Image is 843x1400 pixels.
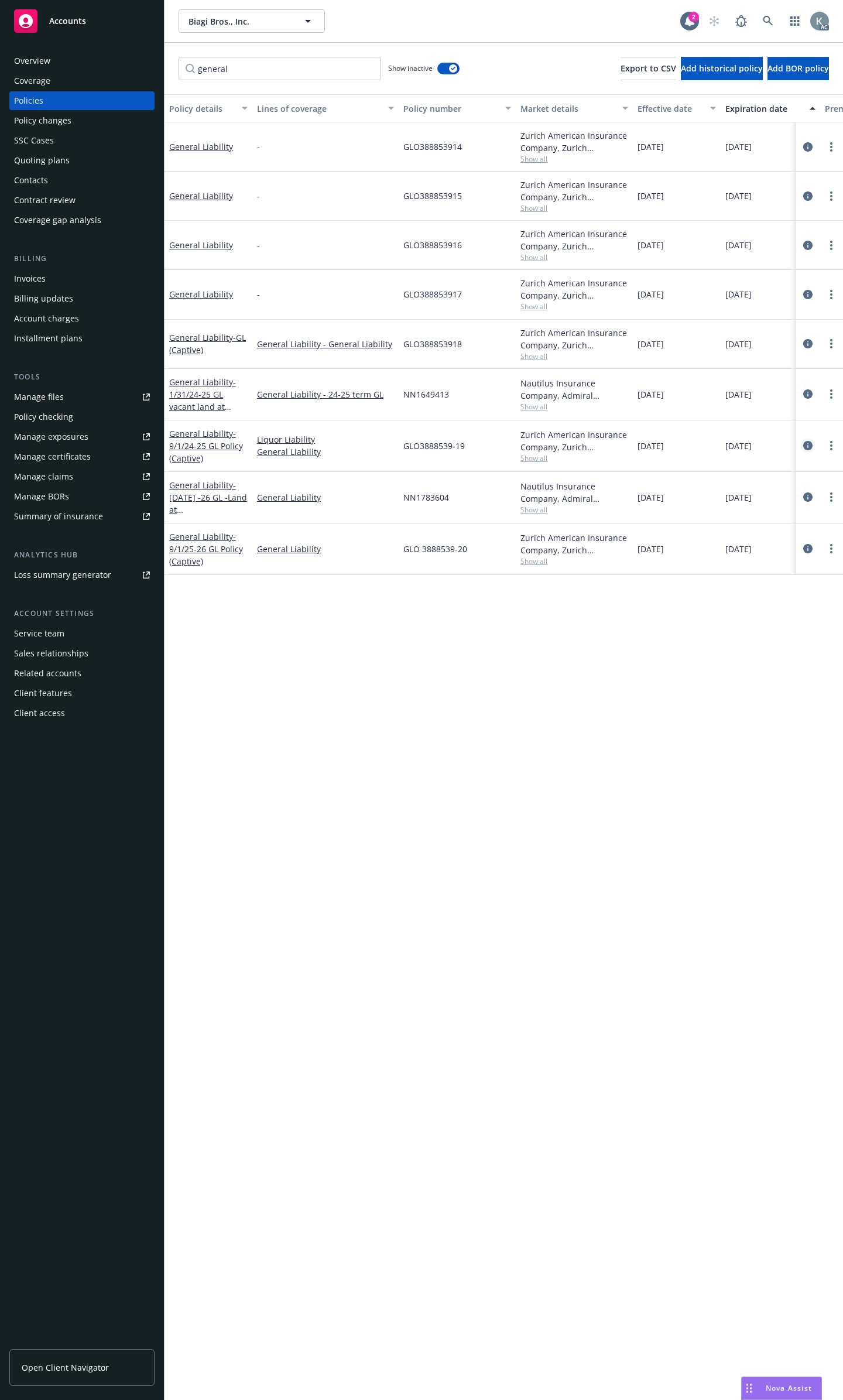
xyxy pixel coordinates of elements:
[403,102,498,115] div: Policy number
[688,12,699,22] div: 2
[9,191,155,210] a: Contract review
[9,5,155,37] a: Accounts
[257,288,260,300] span: -
[14,704,65,723] div: Client access
[257,446,394,458] a: General Liability
[9,549,155,561] div: Analytics hub
[14,487,69,506] div: Manage BORs
[14,269,46,288] div: Invoices
[169,376,244,437] a: General Liability
[681,57,763,80] button: Add historical policy
[801,439,815,453] a: circleInformation
[14,566,111,584] div: Loss summary generator
[9,664,155,683] a: Related accounts
[520,351,628,361] span: Show all
[824,387,838,401] a: more
[520,302,628,312] span: Show all
[169,190,233,201] a: General Liability
[9,644,155,663] a: Sales relationships
[257,543,394,555] a: General Liability
[252,94,399,122] button: Lines of coverage
[14,408,73,426] div: Policy checking
[638,239,664,251] span: [DATE]
[14,329,83,348] div: Installment plans
[725,102,803,115] div: Expiration date
[169,332,246,355] span: - GL (Captive)
[520,203,628,213] span: Show all
[520,327,628,351] div: Zurich American Insurance Company, Zurich Insurance Group
[14,684,72,703] div: Client features
[169,480,247,540] span: - [DATE] -26 GL -Land at [STREET_ADDRESS][PERSON_NAME]
[9,704,155,723] a: Client access
[520,179,628,203] div: Zurich American Insurance Company, Zurich Insurance Group
[702,9,726,33] a: Start snowing
[801,189,815,203] a: circleInformation
[520,154,628,164] span: Show all
[403,239,462,251] span: GLO388853916
[14,467,73,486] div: Manage claims
[9,427,155,446] a: Manage exposures
[520,556,628,566] span: Show all
[824,140,838,154] a: more
[399,94,516,122] button: Policy number
[14,91,43,110] div: Policies
[520,453,628,463] span: Show all
[520,480,628,505] div: Nautilus Insurance Company, Admiral Insurance Group ([PERSON_NAME] Corporation), [GEOGRAPHIC_DATA]
[169,428,243,464] span: - 9/1/24-25 GL Policy (Captive)
[169,289,233,300] a: General Liability
[516,94,633,122] button: Market details
[9,91,155,110] a: Policies
[824,337,838,351] a: more
[520,252,628,262] span: Show all
[179,57,381,80] input: Filter by keyword...
[742,1377,756,1399] div: Drag to move
[633,94,721,122] button: Effective date
[638,491,664,504] span: [DATE]
[388,63,433,73] span: Show inactive
[638,102,703,115] div: Effective date
[9,507,155,526] a: Summary of insurance
[9,151,155,170] a: Quoting plans
[681,63,763,74] span: Add historical policy
[621,63,676,74] span: Export to CSV
[766,1383,812,1393] span: Nova Assist
[520,129,628,154] div: Zurich American Insurance Company, Zurich Insurance Group
[9,329,155,348] a: Installment plans
[257,141,260,153] span: -
[801,238,815,252] a: circleInformation
[824,238,838,252] a: more
[169,239,233,251] a: General Liability
[14,171,48,190] div: Contacts
[725,543,752,555] span: [DATE]
[520,505,628,515] span: Show all
[801,490,815,504] a: circleInformation
[9,131,155,150] a: SSC Cases
[725,239,752,251] span: [DATE]
[14,388,64,406] div: Manage files
[824,490,838,504] a: more
[824,542,838,556] a: more
[403,543,467,555] span: GLO 3888539-20
[801,542,815,556] a: circleInformation
[169,531,243,567] a: General Liability
[14,71,50,90] div: Coverage
[725,388,752,401] span: [DATE]
[9,269,155,288] a: Invoices
[169,376,244,437] span: - 1/31/24-25 GL vacant land at [STREET_ADDRESS][PERSON_NAME]
[9,447,155,466] a: Manage certificates
[403,190,462,202] span: GLO388853915
[9,467,155,486] a: Manage claims
[14,111,71,130] div: Policy changes
[403,491,449,504] span: NN1783604
[179,9,325,33] button: Biagi Bros., Inc.
[189,15,290,28] span: Biagi Bros., Inc.
[257,239,260,251] span: -
[520,228,628,252] div: Zurich American Insurance Company, Zurich Insurance Group
[824,189,838,203] a: more
[49,16,86,26] span: Accounts
[721,94,820,122] button: Expiration date
[165,94,252,122] button: Policy details
[725,190,752,202] span: [DATE]
[9,566,155,584] a: Loss summary generator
